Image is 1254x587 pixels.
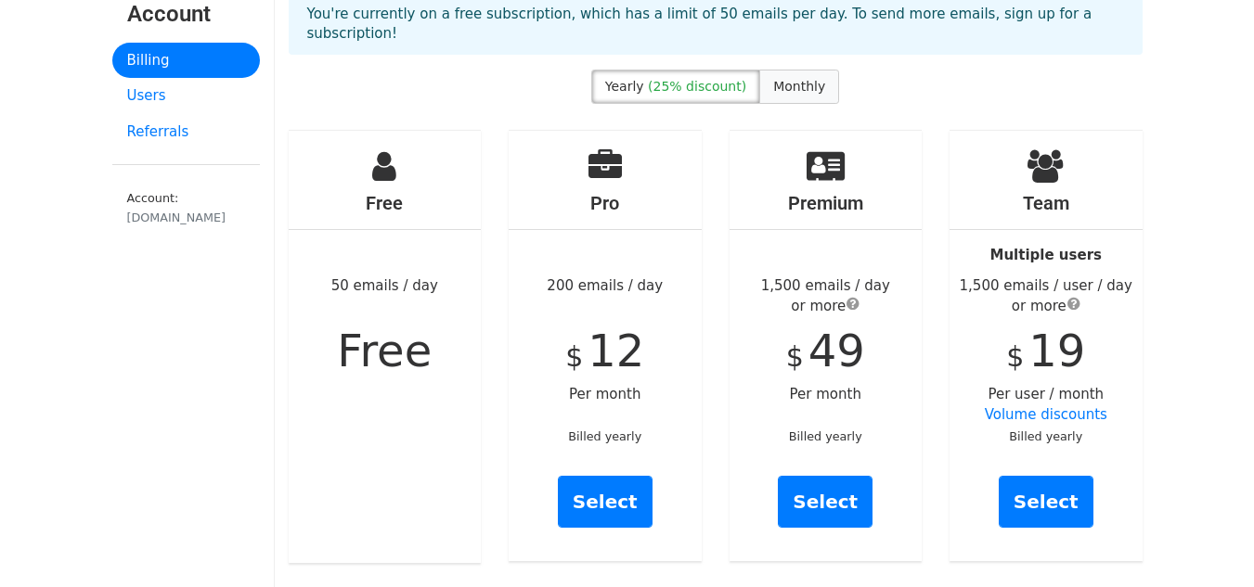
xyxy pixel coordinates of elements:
[999,476,1093,528] a: Select
[730,275,923,317] div: 1,500 emails / day or more
[565,340,583,373] span: $
[990,247,1102,263] strong: Multiple users
[127,191,245,226] small: Account:
[773,79,825,94] span: Monthly
[127,209,245,226] div: [DOMAIN_NAME]
[112,78,260,114] a: Users
[730,192,923,214] h4: Premium
[127,1,245,28] h3: Account
[808,325,865,376] span: 49
[648,79,746,94] span: (25% discount)
[337,325,432,376] span: Free
[730,131,923,561] div: Per month
[950,192,1143,214] h4: Team
[950,131,1143,561] div: Per user / month
[950,275,1143,317] div: 1,500 emails / user / day or more
[509,192,702,214] h4: Pro
[289,192,482,214] h4: Free
[1006,340,1024,373] span: $
[568,429,641,443] small: Billed yearly
[112,43,260,79] a: Billing
[1009,429,1082,443] small: Billed yearly
[778,476,873,528] a: Select
[588,325,644,376] span: 12
[509,131,702,561] div: 200 emails / day Per month
[786,340,804,373] span: $
[558,476,653,528] a: Select
[605,79,644,94] span: Yearly
[789,429,862,443] small: Billed yearly
[1028,325,1085,376] span: 19
[112,114,260,150] a: Referrals
[1161,498,1254,587] iframe: Chat Widget
[289,131,482,563] div: 50 emails / day
[985,406,1107,423] a: Volume discounts
[307,5,1124,44] p: You're currently on a free subscription, which has a limit of 50 emails per day. To send more ema...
